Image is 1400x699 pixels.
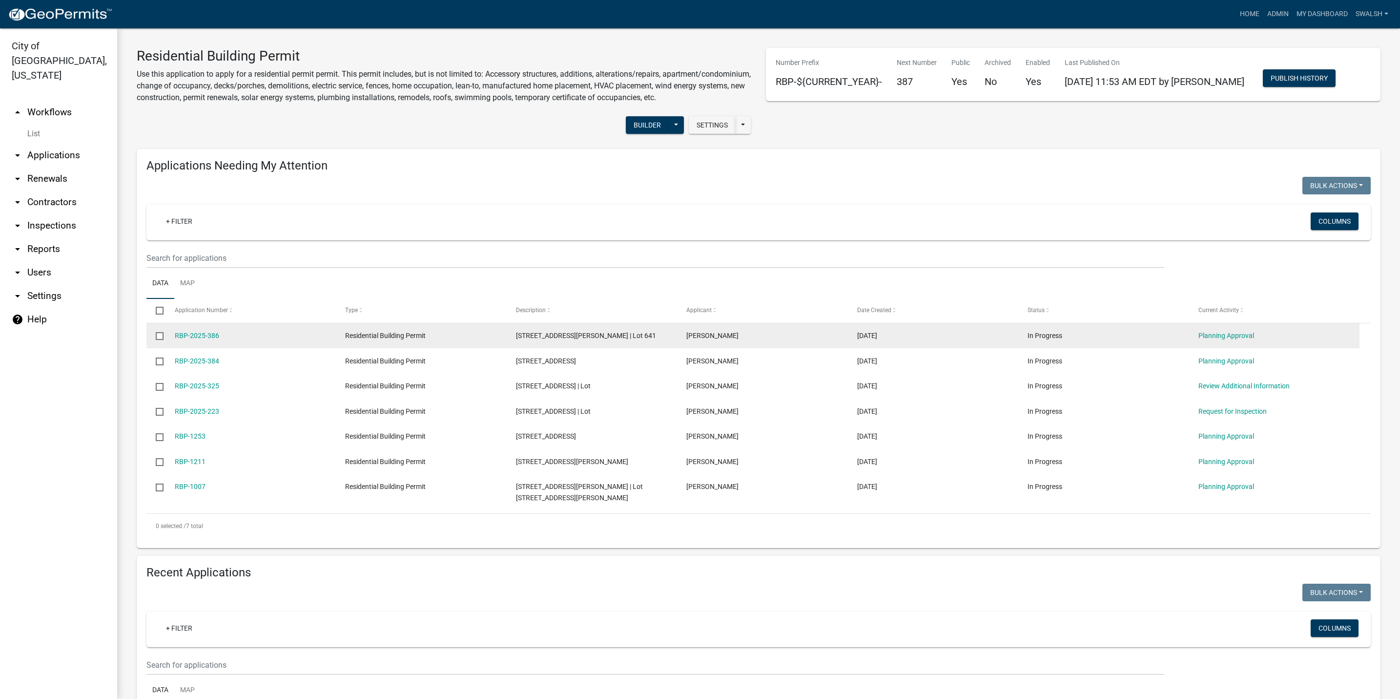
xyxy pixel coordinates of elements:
[165,299,336,322] datatable-header-cell: Application Number
[951,76,970,87] h5: Yes
[516,432,576,440] span: 5500 Buckthorne Dr | Lot
[175,332,219,339] a: RBP-2025-386
[1198,432,1254,440] a: Planning Approval
[1263,69,1336,87] button: Publish History
[897,76,937,87] h5: 387
[345,483,426,490] span: Residential Building Permit
[345,458,426,466] span: Residential Building Permit
[345,382,426,390] span: Residential Building Permit
[156,523,186,530] span: 0 selected /
[1189,299,1359,322] datatable-header-cell: Current Activity
[146,268,174,299] a: Data
[1263,75,1336,83] wm-modal-confirm: Workflow Publish History
[175,357,219,365] a: RBP-2025-384
[12,267,23,278] i: arrow_drop_down
[1028,432,1062,440] span: In Progress
[1028,458,1062,466] span: In Progress
[686,332,739,339] span: Stacy
[857,382,877,390] span: 08/25/2025
[1065,76,1244,87] span: [DATE] 11:53 AM EDT by [PERSON_NAME]
[857,432,877,440] span: 07/16/2024
[1026,76,1050,87] h5: Yes
[689,116,736,134] button: Settings
[175,407,219,415] a: RBP-2025-223
[12,173,23,185] i: arrow_drop_down
[1018,299,1189,322] datatable-header-cell: Status
[897,58,937,68] p: Next Number
[516,483,643,502] span: 5616 Bailey Grant Rd. | Lot 412 old stoner place
[857,458,877,466] span: 06/14/2024
[857,407,877,415] span: 06/12/2025
[686,357,739,365] span: STUART WINCHELL
[686,307,712,314] span: Applicant
[1311,619,1359,637] button: Columns
[12,196,23,208] i: arrow_drop_down
[1028,382,1062,390] span: In Progress
[516,357,576,365] span: 3474 River Birch Drive | Lot 118
[1198,483,1254,490] a: Planning Approval
[146,514,1371,538] div: 7 total
[146,566,1371,580] h4: Recent Applications
[857,357,877,365] span: 10/09/2025
[1028,332,1062,339] span: In Progress
[686,483,739,490] span: greg furnish
[985,58,1011,68] p: Archived
[146,248,1164,268] input: Search for applications
[345,432,426,440] span: Residential Building Permit
[1198,382,1290,390] a: Review Additional Information
[677,299,848,322] datatable-header-cell: Applicant
[1198,407,1267,415] a: Request for Inspection
[1028,307,1045,314] span: Status
[1028,407,1062,415] span: In Progress
[12,220,23,232] i: arrow_drop_down
[516,382,591,390] span: 1005 Presidential Place | Lot
[12,290,23,302] i: arrow_drop_down
[776,76,882,87] h5: RBP-${CURRENT_YEAR}-
[1302,584,1371,601] button: Bulk Actions
[175,483,206,490] a: RBP-1007
[174,268,201,299] a: Map
[686,458,739,466] span: Madison McGuigan
[1026,58,1050,68] p: Enabled
[1198,357,1254,365] a: Planning Approval
[516,307,546,314] span: Description
[175,458,206,466] a: RBP-1211
[336,299,507,322] datatable-header-cell: Type
[12,314,23,325] i: help
[626,116,669,134] button: Builder
[1236,5,1263,23] a: Home
[345,332,426,339] span: Residential Building Permit
[857,483,877,490] span: 03/05/2024
[1198,307,1239,314] span: Current Activity
[686,407,739,415] span: Shelby Walsh
[516,458,628,466] span: 1952 Fisher Lane | Lot 13
[175,432,206,440] a: RBP-1253
[951,58,970,68] p: Public
[857,307,891,314] span: Date Created
[847,299,1018,322] datatable-header-cell: Date Created
[516,332,656,339] span: 1137 Dustin's Way | Lot 641
[1293,5,1352,23] a: My Dashboard
[158,212,200,230] a: + Filter
[137,48,751,64] h3: Residential Building Permit
[1302,177,1371,194] button: Bulk Actions
[345,307,358,314] span: Type
[137,68,751,104] p: Use this application to apply for a residential permit permit. This permit includes, but is not l...
[12,149,23,161] i: arrow_drop_down
[857,332,877,339] span: 10/13/2025
[146,655,1164,675] input: Search for applications
[1028,483,1062,490] span: In Progress
[1198,458,1254,466] a: Planning Approval
[1311,212,1359,230] button: Columns
[175,382,219,390] a: RBP-2025-325
[1198,332,1254,339] a: Planning Approval
[146,299,165,322] datatable-header-cell: Select
[686,432,739,440] span: Robyn Wall
[686,382,739,390] span: Jonathan Camilotto
[506,299,677,322] datatable-header-cell: Description
[345,407,426,415] span: Residential Building Permit
[12,243,23,255] i: arrow_drop_down
[1352,5,1392,23] a: swalsh
[985,76,1011,87] h5: No
[516,407,591,415] span: 924 Meigs Avenue | Lot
